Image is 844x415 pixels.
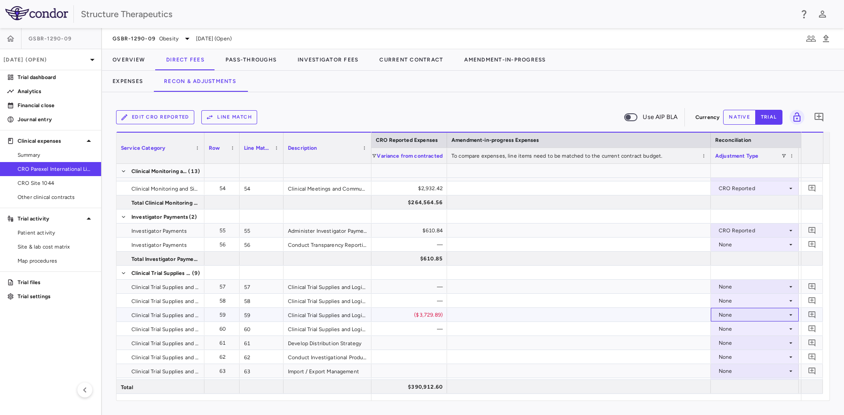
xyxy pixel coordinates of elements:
svg: Add comment [808,282,816,291]
div: Clinical Trial Supplies and Logistics Oversight Management - Start Up [284,280,371,293]
span: CRO Parexel International Limited [18,165,94,173]
div: None [719,294,787,308]
div: 60 [240,322,284,336]
span: Clinical Trial Supplies and Logistics Management [131,336,199,350]
p: Trial activity [18,215,84,223]
span: Investigator Payments [131,210,188,224]
div: None [719,336,787,350]
p: Journal entry [18,115,94,123]
svg: Add comment [808,353,816,361]
button: Add comment [811,110,826,125]
span: Clinical Trial Supplies and Logistics Management [131,364,199,379]
button: Add comment [806,168,818,180]
button: Current Contract [369,49,454,70]
p: Clinical expenses [18,137,84,145]
span: Reconciliation [715,137,751,143]
div: $610.84 [367,224,443,238]
div: 57 [240,280,284,293]
div: 56 [240,238,284,251]
p: Currency [695,113,720,121]
button: Add comment [806,182,818,194]
div: Clinical Trial Supplies and Logistics Oversight Management - Enrollment [284,294,371,307]
span: (13) [188,164,200,178]
div: 58 [240,294,284,307]
img: logo-full-SnFGN8VE.png [5,6,68,20]
div: 63 [212,364,235,378]
span: CRO Reported Expenses [376,137,438,143]
span: Clinical Trial Supplies and Logistics Management [131,308,199,322]
span: Clinical Monitoring and Site Management [131,182,199,196]
div: 54 [212,181,235,195]
svg: Add comment [808,226,816,235]
button: Add comment [806,281,818,292]
button: Recon & Adjustments [153,71,247,92]
p: Trial files [18,278,94,286]
div: $264,564.56 [367,195,443,209]
div: Clinical Trial Supplies and Logistics Oversight Management - Closeout [284,322,371,336]
div: None [719,350,787,364]
span: GSBR-1290-09 [29,35,72,42]
span: Clinical Trial Supplies and Logistics Management [131,294,199,308]
div: $610.85 [367,252,443,266]
svg: Add comment [808,184,816,192]
div: Develop Distribution Strategy [284,336,371,350]
div: — [367,322,443,336]
p: Analytics [18,87,94,95]
div: Clinical Meetings and Communications [284,181,371,195]
div: 55 [212,224,235,238]
span: Other clinical contracts [18,193,94,201]
div: 56 [212,238,235,252]
div: 57 [212,280,235,294]
span: Total Investigator Payments [131,252,199,266]
span: Clinical Trial Supplies and Logistics Management [131,280,199,294]
span: Adjustment Type [715,153,758,159]
span: Total [121,380,133,394]
span: Investigator Payments [131,238,187,252]
span: Investigator Payments [131,224,187,238]
button: Edit CRO reported [116,110,194,124]
div: Administer Investigator Payments [284,224,371,237]
p: Trial dashboard [18,73,94,81]
p: Trial settings [18,292,94,300]
button: Add comment [806,238,818,250]
button: Add comment [806,323,818,335]
span: Clinical Trial Supplies and Logistics Management [131,266,191,280]
button: native [723,110,756,125]
p: [DATE] (Open) [4,56,87,64]
div: $2,932.42 [367,181,443,195]
div: Clinical Trial Supplies and Logistics Oversight Management - Treatment [284,308,371,321]
button: Add comment [806,309,818,321]
div: — [367,294,443,308]
span: Amendment-in-progress Expenses [451,137,539,143]
svg: Add comment [814,112,824,123]
div: Structure Therapeutics [81,7,793,21]
span: Line Match [244,145,271,151]
span: Description [288,145,317,151]
button: Add comment [806,295,818,307]
div: 55 [240,224,284,237]
span: Clinical Trial Supplies and Logistics Management [131,379,199,393]
button: Add comment [806,224,818,236]
button: Direct Fees [156,49,215,70]
svg: Add comment [808,240,816,249]
div: None [719,280,787,294]
div: Drug Shipment Management [284,378,371,392]
span: CRO Site 1044 [18,179,94,187]
div: 54 [240,181,284,195]
span: Row [209,145,220,151]
span: Use AIP BLA [643,112,677,122]
span: Map procedures [18,257,94,265]
button: Add comment [806,337,818,349]
span: Patient activity [18,229,94,237]
span: GSBR-1290-09 [113,35,156,42]
div: None [719,322,787,336]
button: Expenses [102,71,153,92]
svg: Add comment [808,310,816,319]
div: 61 [240,336,284,350]
span: Summary [18,151,94,159]
span: (2) [189,210,197,224]
svg: Add comment [808,325,816,333]
svg: Add comment [808,296,816,305]
svg: Add comment [808,339,816,347]
div: 59 [212,308,235,322]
